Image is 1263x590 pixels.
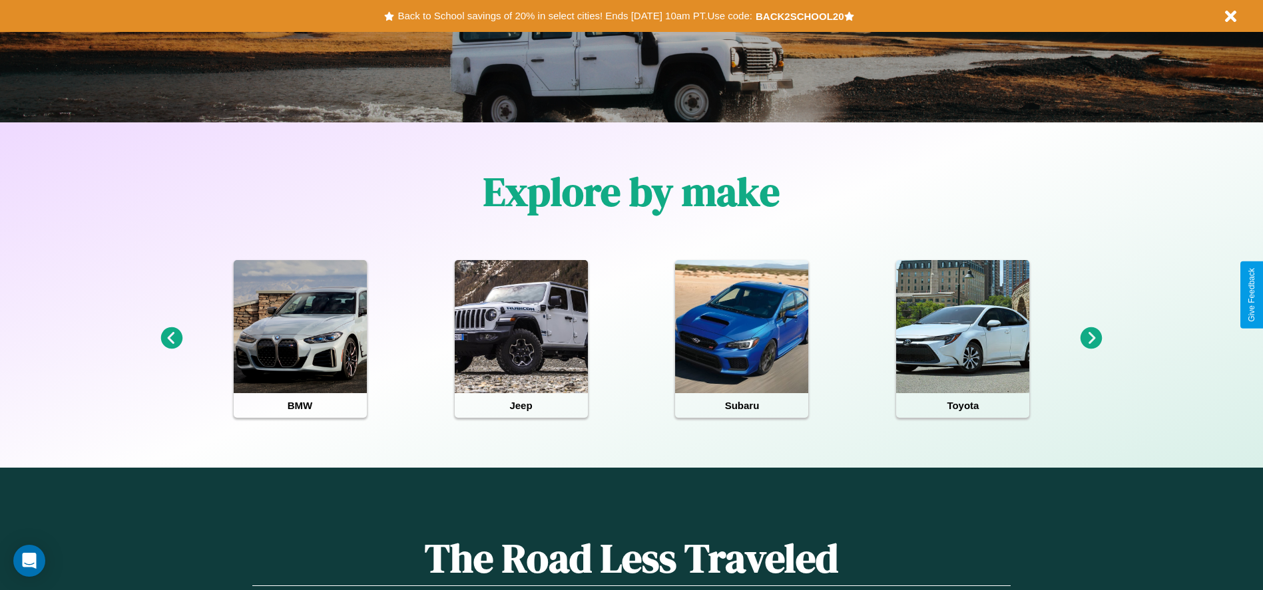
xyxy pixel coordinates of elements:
[756,11,844,22] b: BACK2SCHOOL20
[394,7,755,25] button: Back to School savings of 20% in select cities! Ends [DATE] 10am PT.Use code:
[455,393,588,418] h4: Jeep
[896,393,1029,418] h4: Toyota
[252,531,1010,586] h1: The Road Less Traveled
[1247,268,1256,322] div: Give Feedback
[675,393,808,418] h4: Subaru
[483,164,780,219] h1: Explore by make
[13,545,45,577] div: Open Intercom Messenger
[234,393,367,418] h4: BMW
